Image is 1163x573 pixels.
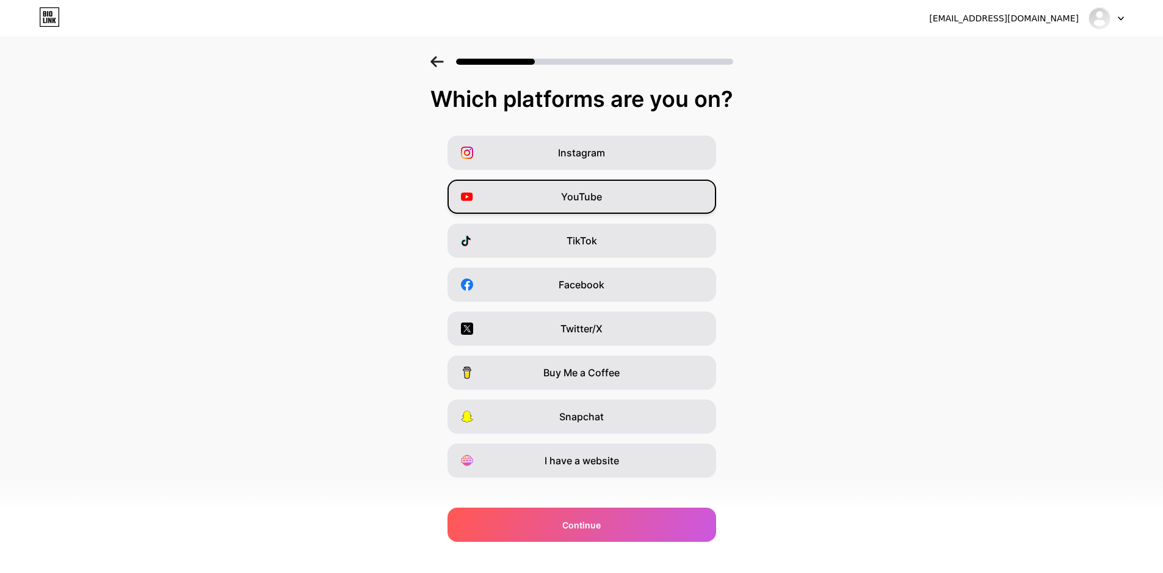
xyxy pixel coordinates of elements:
[559,409,604,424] span: Snapchat
[12,87,1151,111] div: Which platforms are you on?
[543,365,620,380] span: Buy Me a Coffee
[545,453,619,468] span: I have a website
[558,145,605,160] span: Instagram
[929,12,1079,25] div: [EMAIL_ADDRESS][DOMAIN_NAME]
[567,233,597,248] span: TikTok
[561,189,602,204] span: YouTube
[1088,7,1111,30] img: yangvc
[560,321,603,336] span: Twitter/X
[559,277,604,292] span: Facebook
[562,519,601,531] span: Continue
